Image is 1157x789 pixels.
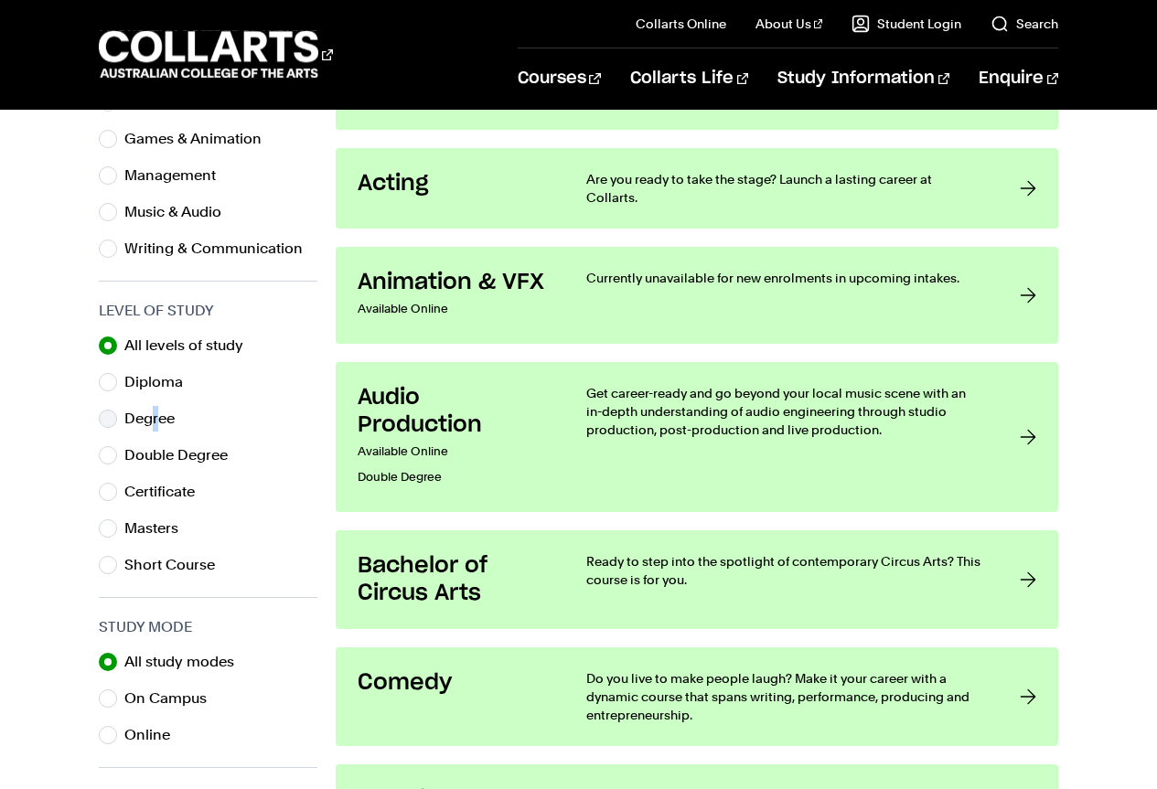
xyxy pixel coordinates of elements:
[586,384,984,439] p: Get career-ready and go beyond your local music scene with an in-depth understanding of audio eng...
[358,464,550,490] p: Double Degree
[358,552,550,607] h3: Bachelor of Circus Arts
[358,384,550,439] h3: Audio Production
[124,722,185,748] label: Online
[124,686,221,711] label: On Campus
[124,236,317,261] label: Writing & Communication
[124,163,230,188] label: Management
[586,552,984,589] p: Ready to step into the spotlight of contemporary Circus Arts? This course is for you.
[586,269,984,287] p: Currently unavailable for new enrolments in upcoming intakes.
[124,516,193,541] label: Masters
[586,669,984,724] p: Do you live to make people laugh? Make it your career with a dynamic course that spans writing, p...
[124,479,209,505] label: Certificate
[852,15,961,33] a: Student Login
[336,647,1059,746] a: Comedy Do you live to make people laugh? Make it your career with a dynamic course that spans wri...
[336,247,1059,344] a: Animation & VFX Available Online Currently unavailable for new enrolments in upcoming intakes.
[124,442,242,468] label: Double Degree
[336,530,1059,629] a: Bachelor of Circus Arts Ready to step into the spotlight of contemporary Circus Arts? This course...
[124,199,236,225] label: Music & Audio
[99,300,317,322] h3: Level of Study
[124,333,258,358] label: All levels of study
[358,269,550,296] h3: Animation & VFX
[99,616,317,638] h3: Study Mode
[124,552,230,578] label: Short Course
[636,15,726,33] a: Collarts Online
[630,48,748,109] a: Collarts Life
[124,649,249,675] label: All study modes
[979,48,1058,109] a: Enquire
[358,669,550,697] h3: Comedy
[336,148,1059,229] a: Acting Are you ready to take the stage? Launch a lasting career at Collarts.
[518,48,601,109] a: Courses
[777,48,949,109] a: Study Information
[358,170,550,197] h3: Acting
[358,439,550,464] p: Available Online
[358,296,550,322] p: Available Online
[755,15,823,33] a: About Us
[124,369,198,395] label: Diploma
[99,28,333,80] div: Go to homepage
[124,406,189,432] label: Degree
[586,170,984,207] p: Are you ready to take the stage? Launch a lasting career at Collarts.
[124,126,276,152] label: Games & Animation
[336,362,1059,512] a: Audio Production Available OnlineDouble Degree Get career-ready and go beyond your local music sc...
[991,15,1058,33] a: Search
